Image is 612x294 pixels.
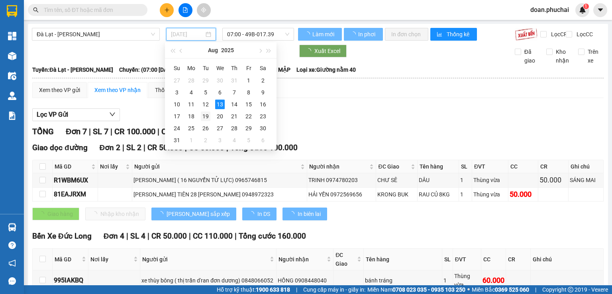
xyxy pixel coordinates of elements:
[186,88,196,97] div: 4
[184,122,198,134] td: 2025-08-25
[172,123,182,133] div: 24
[229,88,239,97] div: 7
[213,98,227,110] td: 2025-08-13
[8,277,16,285] span: message
[170,110,184,122] td: 2025-08-17
[213,74,227,86] td: 2025-07-30
[186,100,196,109] div: 11
[256,134,270,146] td: 2025-09-06
[473,190,506,199] div: Thùng vừa
[467,288,470,291] span: ⚪️
[217,285,290,294] span: Hỗ trợ kỹ thuật:
[184,86,198,98] td: 2025-08-04
[443,276,451,285] div: 1
[110,127,112,136] span: |
[32,208,79,220] button: Giao hàng
[282,208,327,220] button: In biên lai
[229,112,239,121] div: 21
[241,62,256,74] th: Fr
[32,67,113,73] b: Tuyến: Đà Lạt - [PERSON_NAME]
[241,134,256,146] td: 2025-09-05
[164,7,170,13] span: plus
[170,86,184,98] td: 2025-08-03
[126,143,141,152] span: SL 2
[258,135,268,145] div: 6
[531,249,604,270] th: Ghi chú
[437,31,443,38] span: bar-chart
[579,6,586,14] img: icon-new-feature
[257,210,270,218] span: In DS
[193,231,233,241] span: CC 110.000
[258,123,268,133] div: 30
[215,100,225,109] div: 13
[186,76,196,85] div: 28
[241,110,256,122] td: 2025-08-22
[89,127,91,136] span: |
[178,3,192,17] button: file-add
[227,122,241,134] td: 2025-08-28
[364,249,442,270] th: Tên hàng
[221,42,234,58] button: 2025
[157,127,159,136] span: |
[569,160,604,173] th: Ghi chú
[170,62,184,74] th: Su
[256,86,270,98] td: 2025-08-09
[37,110,68,120] span: Lọc VP Gửi
[8,72,16,80] img: warehouse-icon
[170,122,184,134] td: 2025-08-24
[119,65,177,74] span: Chuyến: (07:00 [DATE])
[308,190,375,199] div: HẢI YẾN 0972569656
[506,249,531,270] th: CR
[167,210,230,218] span: [PERSON_NAME] sắp xếp
[258,100,268,109] div: 16
[227,86,241,98] td: 2025-08-07
[172,76,182,85] div: 27
[583,4,589,9] sup: 1
[198,74,213,86] td: 2025-07-29
[142,255,268,264] span: Người gửi
[430,28,477,41] button: bar-chartThống kê
[241,98,256,110] td: 2025-08-15
[358,30,377,39] span: In phơi
[54,175,96,185] div: R1WBM6UX
[304,31,311,37] span: loading
[256,110,270,122] td: 2025-08-23
[227,110,241,122] td: 2025-08-21
[213,134,227,146] td: 2025-09-03
[256,62,270,74] th: Sa
[32,143,88,152] span: Giao dọc đường
[229,123,239,133] div: 28
[241,86,256,98] td: 2025-08-08
[8,112,16,120] img: solution-icon
[241,122,256,134] td: 2025-08-29
[418,160,459,173] th: Tên hàng
[184,110,198,122] td: 2025-08-18
[122,143,124,152] span: |
[8,32,16,40] img: dashboard-icon
[100,143,121,152] span: Đơn 2
[459,160,472,173] th: SL
[573,30,594,39] span: Lọc CC
[8,92,16,100] img: warehouse-icon
[93,127,108,136] span: SL 7
[593,3,607,17] button: caret-down
[314,47,340,55] span: Xuất Excel
[213,122,227,134] td: 2025-08-27
[227,98,241,110] td: 2025-08-14
[298,210,321,218] span: In biên lai
[186,135,196,145] div: 1
[510,189,537,200] div: 50.000
[244,123,253,133] div: 29
[585,4,587,9] span: 1
[151,208,236,220] button: [PERSON_NAME] sắp xếp
[189,231,191,241] span: |
[508,160,539,173] th: CC
[53,270,88,291] td: 995IAKBQ
[182,7,188,13] span: file-add
[256,122,270,134] td: 2025-08-30
[198,62,213,74] th: Tu
[392,286,465,293] strong: 0708 023 035 - 0935 103 250
[215,135,225,145] div: 3
[66,127,87,136] span: Đơn 7
[32,231,92,241] span: Bến Xe Đức Long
